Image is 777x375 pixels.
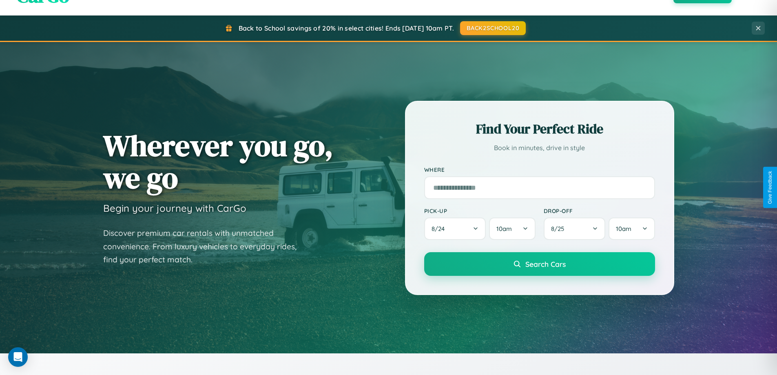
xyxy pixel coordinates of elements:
label: Pick-up [424,207,536,214]
span: 10am [496,225,512,233]
button: BACK2SCHOOL20 [460,21,526,35]
span: 10am [616,225,631,233]
h3: Begin your journey with CarGo [103,202,246,214]
p: Book in minutes, drive in style [424,142,655,154]
span: Search Cars [525,260,566,268]
h1: Wherever you go, we go [103,129,333,194]
button: 10am [489,217,535,240]
span: 8 / 24 [432,225,449,233]
button: 8/24 [424,217,486,240]
button: 10am [609,217,655,240]
button: Search Cars [424,252,655,276]
p: Discover premium car rentals with unmatched convenience. From luxury vehicles to everyday rides, ... [103,226,307,266]
span: Back to School savings of 20% in select cities! Ends [DATE] 10am PT. [239,24,454,32]
span: 8 / 25 [551,225,568,233]
button: 8/25 [544,217,606,240]
div: Give Feedback [767,171,773,204]
label: Drop-off [544,207,655,214]
div: Open Intercom Messenger [8,347,28,367]
h2: Find Your Perfect Ride [424,120,655,138]
label: Where [424,166,655,173]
